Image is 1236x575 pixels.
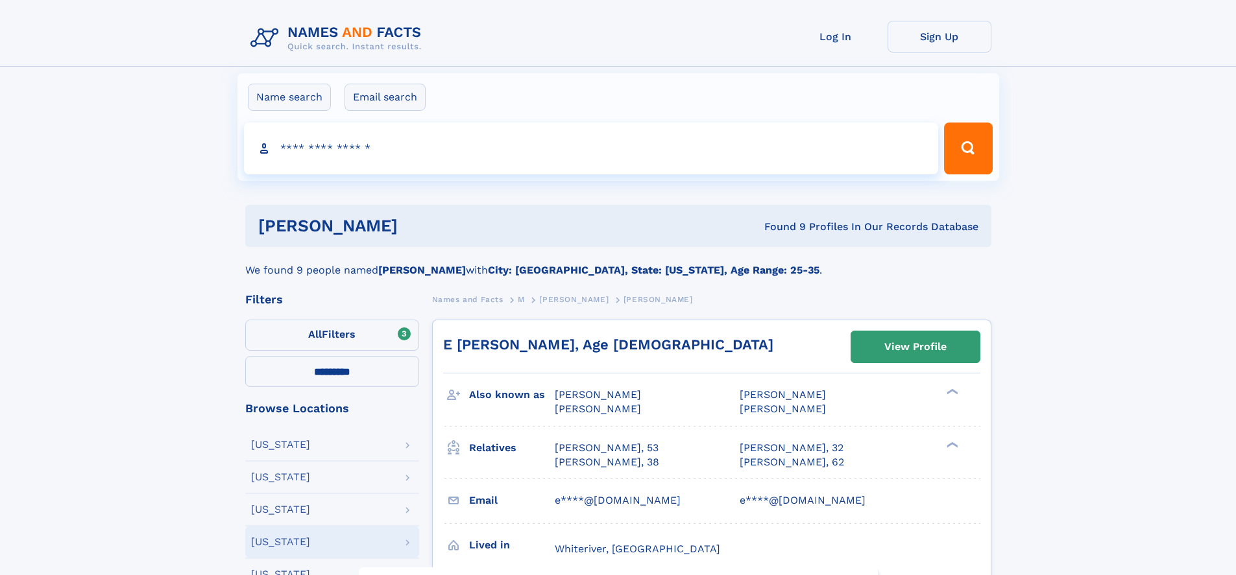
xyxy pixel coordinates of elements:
span: [PERSON_NAME] [624,295,693,304]
label: Filters [245,320,419,351]
div: We found 9 people named with . [245,247,991,278]
div: Filters [245,294,419,305]
h3: Email [469,489,555,511]
h3: Also known as [469,384,555,406]
span: All [308,328,322,340]
span: [PERSON_NAME] [740,403,826,415]
a: Log In [784,21,888,53]
a: Sign Up [888,21,991,53]
span: [PERSON_NAME] [539,295,609,304]
a: E [PERSON_NAME], Age [DEMOGRAPHIC_DATA] [443,336,773,353]
h3: Relatives [469,437,555,459]
div: ❯ [943,388,959,396]
div: View Profile [884,332,947,362]
div: ❯ [943,440,959,449]
div: [US_STATE] [251,472,310,482]
button: Search Button [944,123,992,174]
label: Name search [248,84,331,111]
span: [PERSON_NAME] [740,388,826,401]
div: Browse Locations [245,403,419,414]
a: M [518,291,525,307]
a: Names and Facts [432,291,503,307]
a: [PERSON_NAME], 53 [555,441,659,455]
a: [PERSON_NAME], 62 [740,455,844,469]
a: View Profile [851,331,980,362]
input: search input [244,123,939,174]
div: [US_STATE] [251,504,310,515]
h1: [PERSON_NAME] [258,218,581,234]
h3: Lived in [469,534,555,556]
span: Whiteriver, [GEOGRAPHIC_DATA] [555,543,720,555]
b: [PERSON_NAME] [378,264,466,276]
span: [PERSON_NAME] [555,388,641,401]
a: [PERSON_NAME], 32 [740,441,843,455]
div: Found 9 Profiles In Our Records Database [581,220,978,234]
img: Logo Names and Facts [245,21,432,56]
span: M [518,295,525,304]
a: [PERSON_NAME] [539,291,609,307]
span: [PERSON_NAME] [555,403,641,415]
b: City: [GEOGRAPHIC_DATA], State: [US_STATE], Age Range: 25-35 [488,264,819,276]
a: [PERSON_NAME], 38 [555,455,659,469]
label: Email search [345,84,426,111]
div: [US_STATE] [251,537,310,547]
div: [US_STATE] [251,440,310,450]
